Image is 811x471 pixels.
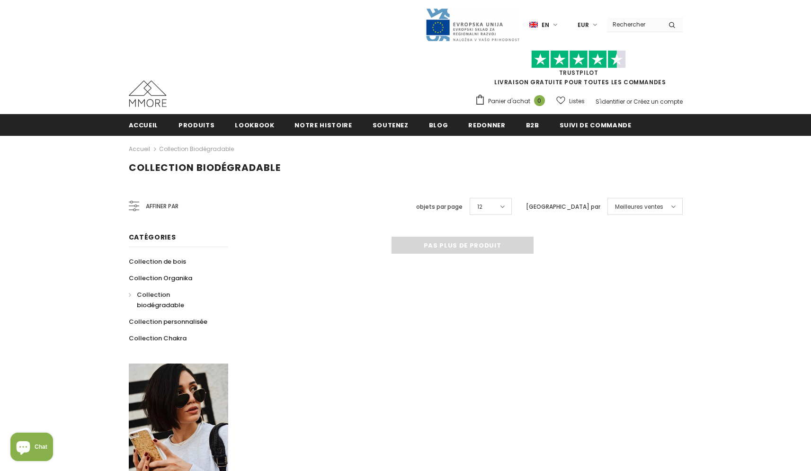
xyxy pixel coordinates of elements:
[159,145,234,153] a: Collection biodégradable
[559,69,598,77] a: TrustPilot
[129,161,281,174] span: Collection biodégradable
[129,114,159,135] a: Accueil
[615,202,663,212] span: Meilleures ventes
[129,121,159,130] span: Accueil
[526,121,539,130] span: B2B
[235,121,274,130] span: Lookbook
[373,121,409,130] span: soutenez
[373,114,409,135] a: soutenez
[416,202,463,212] label: objets par page
[178,114,214,135] a: Produits
[626,98,632,106] span: or
[542,20,549,30] span: en
[129,270,192,286] a: Collection Organika
[429,121,448,130] span: Blog
[531,50,626,69] img: Faites confiance aux étoiles pilotes
[294,114,352,135] a: Notre histoire
[146,201,178,212] span: Affiner par
[488,97,530,106] span: Panier d'achat
[425,20,520,28] a: Javni Razpis
[129,143,150,155] a: Accueil
[129,274,192,283] span: Collection Organika
[529,21,538,29] img: i-lang-1.png
[578,20,589,30] span: EUR
[235,114,274,135] a: Lookbook
[178,121,214,130] span: Produits
[569,97,585,106] span: Listes
[475,94,550,108] a: Panier d'achat 0
[129,253,186,270] a: Collection de bois
[129,317,207,326] span: Collection personnalisée
[475,54,683,86] span: LIVRAISON GRATUITE POUR TOUTES LES COMMANDES
[129,80,167,107] img: Cas MMORE
[526,202,600,212] label: [GEOGRAPHIC_DATA] par
[425,8,520,42] img: Javni Razpis
[596,98,625,106] a: S'identifier
[129,286,218,313] a: Collection biodégradable
[129,330,187,347] a: Collection Chakra
[560,121,632,130] span: Suivi de commande
[129,334,187,343] span: Collection Chakra
[429,114,448,135] a: Blog
[129,313,207,330] a: Collection personnalisée
[129,232,176,242] span: Catégories
[534,95,545,106] span: 0
[560,114,632,135] a: Suivi de commande
[556,93,585,109] a: Listes
[294,121,352,130] span: Notre histoire
[129,257,186,266] span: Collection de bois
[8,433,56,463] inbox-online-store-chat: Shopify online store chat
[477,202,482,212] span: 12
[526,114,539,135] a: B2B
[607,18,661,31] input: Search Site
[468,121,505,130] span: Redonner
[633,98,683,106] a: Créez un compte
[137,290,184,310] span: Collection biodégradable
[468,114,505,135] a: Redonner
